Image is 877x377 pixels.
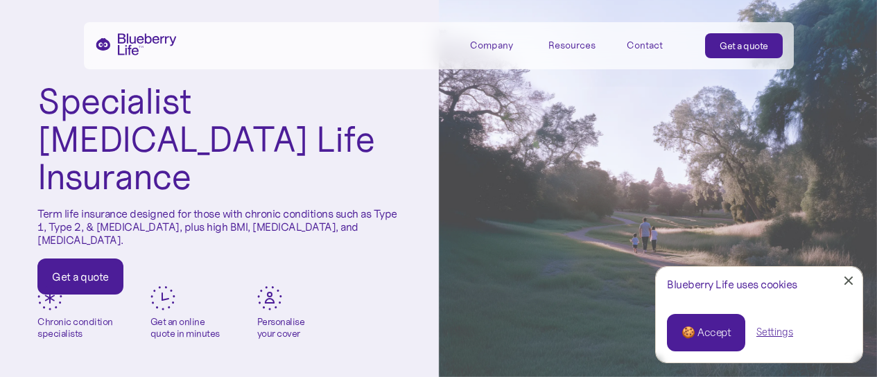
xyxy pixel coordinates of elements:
a: Get a quote [705,33,783,58]
p: Term life insurance designed for those with chronic conditions such as Type 1, Type 2, & [MEDICAL... [37,207,401,247]
div: 🍪 Accept [681,325,731,340]
div: Contact [627,40,663,51]
div: Resources [548,33,611,56]
a: Close Cookie Popup [835,267,862,295]
a: Settings [756,325,793,340]
a: Contact [627,33,689,56]
div: Company [470,33,532,56]
a: 🍪 Accept [667,314,745,351]
a: home [95,33,177,55]
div: Company [470,40,513,51]
div: Get an online quote in minutes [150,316,220,340]
div: Get a quote [720,39,768,53]
div: Personalise your cover [257,316,305,340]
a: Get a quote [37,258,123,295]
div: Resources [548,40,596,51]
div: Chronic condition specialists [37,316,113,340]
div: Blueberry Life uses cookies [667,278,851,291]
h1: Specialist [MEDICAL_DATA] Life Insurance [37,82,401,196]
div: Get a quote [52,270,109,283]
